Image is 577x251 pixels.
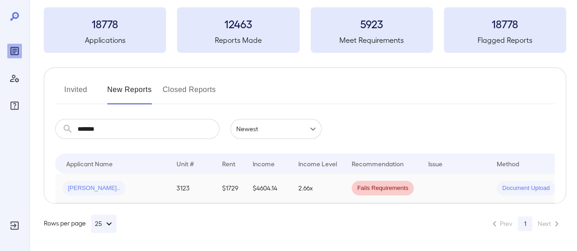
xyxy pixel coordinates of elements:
[91,215,116,233] button: 25
[245,174,291,203] td: $4604.14
[485,216,566,231] nav: pagination navigation
[44,16,166,31] h3: 18778
[222,158,237,169] div: Rent
[352,158,404,169] div: Recommendation
[518,216,532,231] button: page 1
[253,158,275,169] div: Income
[44,215,116,233] div: Rows per page
[7,218,22,233] div: Log Out
[66,158,113,169] div: Applicant Name
[177,35,299,46] h5: Reports Made
[107,82,152,104] button: New Reports
[444,16,566,31] h3: 18778
[291,174,344,203] td: 2.66x
[163,82,216,104] button: Closed Reports
[62,184,125,193] span: [PERSON_NAME]..
[169,174,215,203] td: 3123
[44,7,566,53] summary: 18778Applications12463Reports Made5923Meet Requirements18778Flagged Reports
[497,184,555,193] span: Document Upload
[177,16,299,31] h3: 12463
[444,35,566,46] h5: Flagged Reports
[55,82,96,104] button: Invited
[7,44,22,58] div: Reports
[177,158,194,169] div: Unit #
[215,174,245,203] td: $1729
[352,184,414,193] span: Fails Requirements
[230,119,322,139] div: Newest
[44,35,166,46] h5: Applications
[428,158,443,169] div: Issue
[311,16,433,31] h3: 5923
[298,158,337,169] div: Income Level
[311,35,433,46] h5: Meet Requirements
[497,158,519,169] div: Method
[7,98,22,113] div: FAQ
[7,71,22,86] div: Manage Users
